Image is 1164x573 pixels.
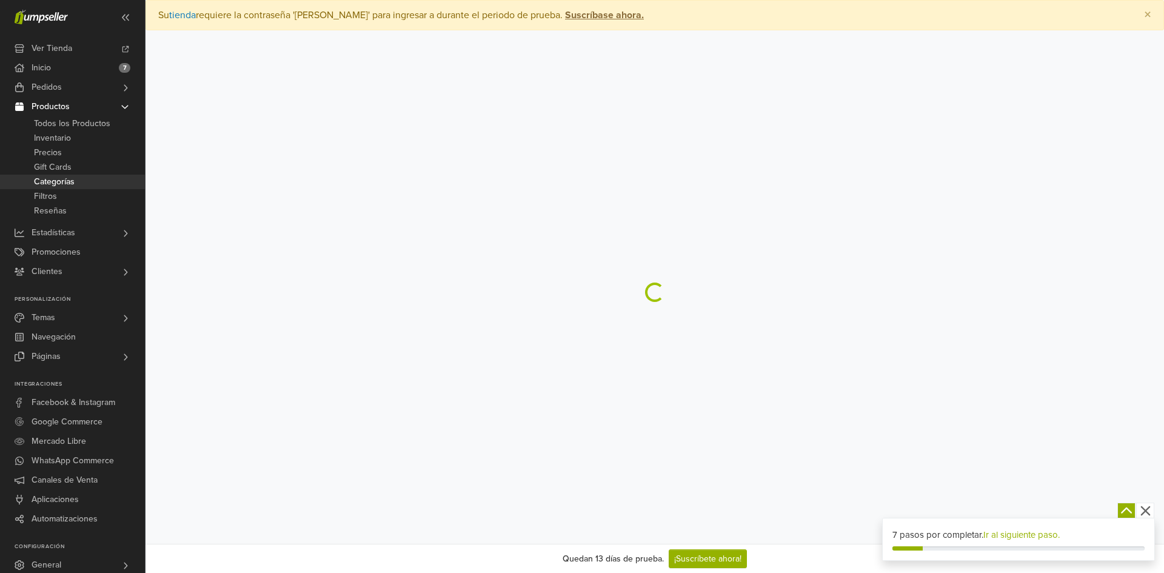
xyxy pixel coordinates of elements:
[34,131,71,146] span: Inventario
[32,451,114,471] span: WhatsApp Commerce
[15,381,145,388] p: Integraciones
[34,204,67,218] span: Reseñas
[32,58,51,78] span: Inicio
[32,78,62,97] span: Pedidos
[1144,6,1151,24] span: ×
[565,9,644,21] strong: Suscríbase ahora.
[32,393,115,412] span: Facebook & Instagram
[119,63,130,73] span: 7
[32,347,61,366] span: Páginas
[983,529,1060,540] a: Ir al siguiente paso.
[32,509,98,529] span: Automatizaciones
[34,160,72,175] span: Gift Cards
[32,243,81,262] span: Promociones
[169,9,196,21] a: tienda
[32,471,98,490] span: Canales de Venta
[32,308,55,327] span: Temas
[563,552,664,565] div: Quedan 13 días de prueba.
[34,146,62,160] span: Precios
[34,116,110,131] span: Todos los Productos
[34,175,75,189] span: Categorías
[15,543,145,551] p: Configuración
[892,528,1145,542] div: 7 pasos por completar.
[34,189,57,204] span: Filtros
[15,296,145,303] p: Personalización
[32,97,70,116] span: Productos
[563,9,644,21] a: Suscríbase ahora.
[1132,1,1163,30] button: Close
[32,432,86,451] span: Mercado Libre
[32,39,72,58] span: Ver Tienda
[32,412,102,432] span: Google Commerce
[32,327,76,347] span: Navegación
[32,262,62,281] span: Clientes
[669,549,747,568] a: ¡Suscríbete ahora!
[32,223,75,243] span: Estadísticas
[32,490,79,509] span: Aplicaciones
